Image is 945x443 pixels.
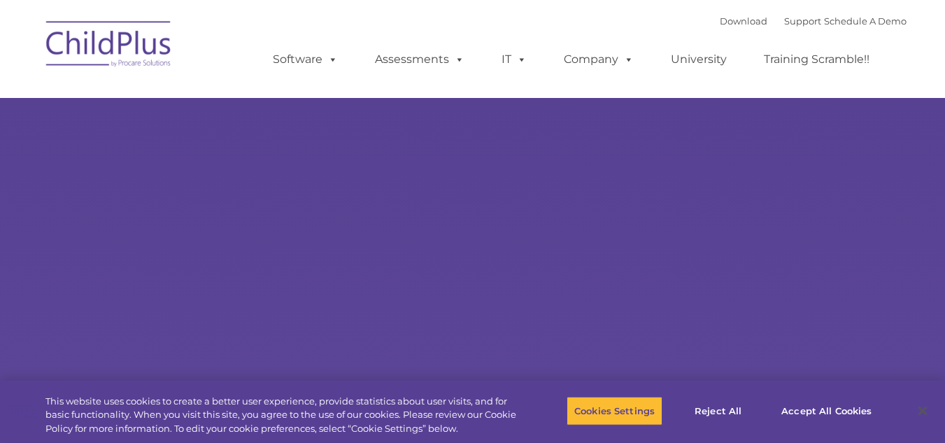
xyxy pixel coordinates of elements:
button: Close [907,395,938,426]
a: Company [550,45,648,73]
a: Download [720,15,767,27]
a: Schedule A Demo [824,15,907,27]
button: Cookies Settings [567,396,662,426]
font: | [720,15,907,27]
div: This website uses cookies to create a better user experience, provide statistics about user visit... [45,395,520,436]
img: ChildPlus by Procare Solutions [39,11,179,81]
a: Assessments [361,45,478,73]
a: University [657,45,741,73]
button: Accept All Cookies [774,396,879,426]
a: IT [488,45,541,73]
a: Support [784,15,821,27]
a: Software [259,45,352,73]
button: Reject All [674,396,762,426]
a: Training Scramble!! [750,45,883,73]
